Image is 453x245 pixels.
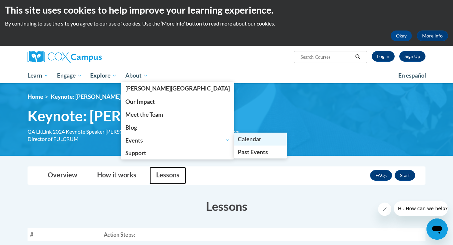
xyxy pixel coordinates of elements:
[121,95,234,108] a: Our Impact
[121,121,234,134] a: Blog
[121,147,234,159] a: Support
[121,68,152,83] a: About
[125,150,146,156] span: Support
[101,228,425,241] th: Action Steps:
[398,72,426,79] span: En español
[41,167,84,184] a: Overview
[5,20,448,27] p: By continuing to use the site you agree to our use of cookies. Use the ‘More info’ button to read...
[234,133,287,146] a: Calendar
[234,146,287,158] a: Past Events
[28,128,256,143] div: GA LitLink 2024 Keynote Speaker [PERSON_NAME] Coordinator, Co-Founder, and Executive Director of ...
[28,72,48,80] span: Learn
[28,51,154,63] a: Cox Campus
[238,136,261,143] span: Calendar
[399,51,425,62] a: Register
[28,107,205,125] span: Keynote: [PERSON_NAME]
[86,68,121,83] a: Explore
[28,93,43,100] a: Home
[125,111,163,118] span: Meet the Team
[57,72,82,80] span: Engage
[394,69,430,83] a: En español
[125,124,137,131] span: Blog
[18,68,435,83] div: Main menu
[394,201,448,216] iframe: Message from company
[370,170,392,181] a: FAQs
[378,203,391,216] iframe: Close message
[53,68,86,83] a: Engage
[125,98,155,105] span: Our Impact
[51,93,121,100] span: Keynote: [PERSON_NAME]
[372,51,395,62] a: Log In
[28,51,102,63] img: Cox Campus
[300,53,353,61] input: Search Courses
[417,31,448,41] a: More Info
[395,170,415,181] button: Start
[90,72,117,80] span: Explore
[121,82,234,95] a: Cox Campus
[121,134,234,147] a: Events
[125,136,230,144] span: Events
[238,149,268,155] span: Past Events
[391,31,412,41] button: Okay
[125,72,148,80] span: About
[28,198,425,214] h3: Lessons
[125,85,230,92] span: [PERSON_NAME][GEOGRAPHIC_DATA]
[121,108,234,121] a: Meet the Team
[150,167,186,184] a: Lessons
[23,68,53,83] a: Learn
[426,218,448,240] iframe: Button to launch messaging window
[91,167,143,184] a: How it works
[353,53,363,61] button: Search
[28,228,101,241] th: #
[5,3,448,17] h2: This site uses cookies to help improve your learning experience.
